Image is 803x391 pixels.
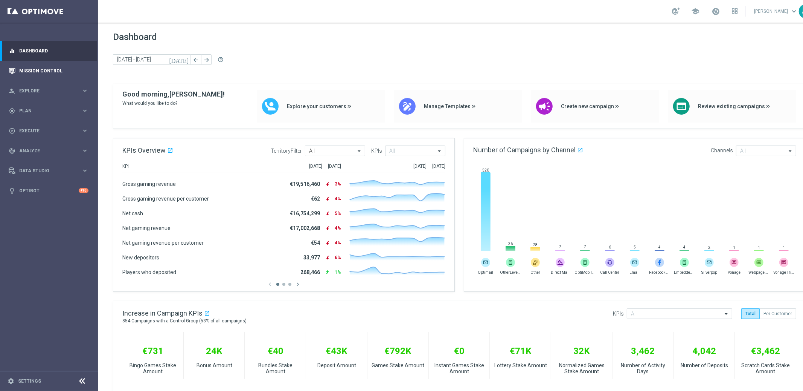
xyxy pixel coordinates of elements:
[9,181,88,201] div: Optibot
[9,107,15,114] i: gps_fixed
[9,167,81,174] div: Data Studio
[19,61,88,81] a: Mission Control
[9,127,15,134] i: play_circle_outline
[8,88,89,94] button: person_search Explore keyboard_arrow_right
[19,181,79,201] a: Optibot
[8,108,89,114] button: gps_fixed Plan keyboard_arrow_right
[8,378,14,385] i: settings
[8,148,89,154] button: track_changes Analyze keyboard_arrow_right
[9,187,15,194] i: lightbulb
[8,168,89,174] button: Data Studio keyboard_arrow_right
[9,61,88,81] div: Mission Control
[9,41,88,61] div: Dashboard
[81,147,88,154] i: keyboard_arrow_right
[9,147,15,154] i: track_changes
[19,89,81,93] span: Explore
[8,48,89,54] button: equalizer Dashboard
[9,107,81,114] div: Plan
[790,7,798,15] span: keyboard_arrow_down
[9,127,81,134] div: Execute
[19,109,81,113] span: Plan
[79,188,88,193] div: +10
[691,7,699,15] span: school
[81,107,88,114] i: keyboard_arrow_right
[19,129,81,133] span: Execute
[9,147,81,154] div: Analyze
[19,149,81,153] span: Analyze
[9,87,81,94] div: Explore
[8,188,89,194] button: lightbulb Optibot +10
[8,68,89,74] button: Mission Control
[81,87,88,94] i: keyboard_arrow_right
[19,169,81,173] span: Data Studio
[753,6,799,17] a: [PERSON_NAME]keyboard_arrow_down
[8,128,89,134] button: play_circle_outline Execute keyboard_arrow_right
[81,167,88,174] i: keyboard_arrow_right
[81,127,88,134] i: keyboard_arrow_right
[9,48,15,54] i: equalizer
[9,87,15,94] i: person_search
[19,41,88,61] a: Dashboard
[18,379,41,383] a: Settings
